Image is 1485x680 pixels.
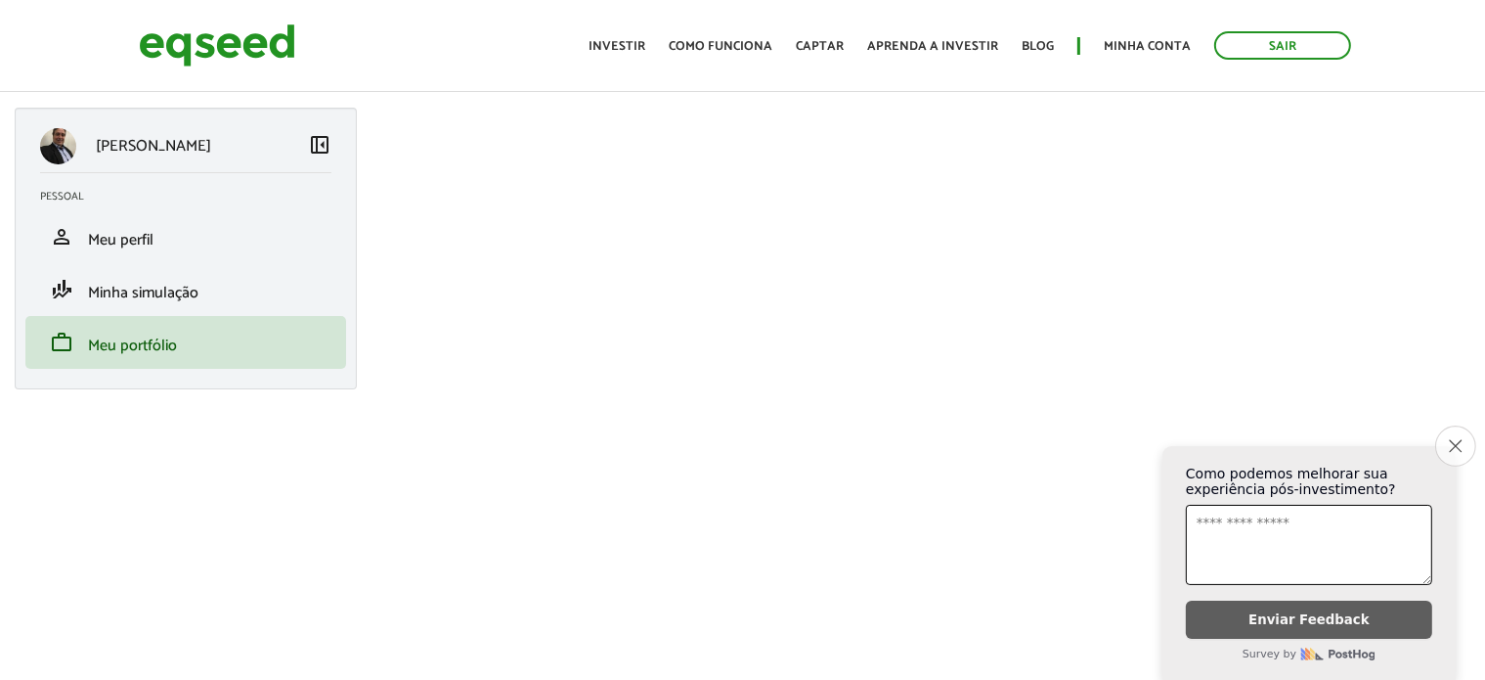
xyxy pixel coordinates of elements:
a: Minha conta [1104,40,1191,53]
h2: Pessoal [40,191,346,203]
span: person [50,225,73,249]
a: Aprenda a investir [867,40,998,53]
span: Meu perfil [88,227,153,253]
a: Como funciona [669,40,772,53]
span: finance_mode [50,278,73,301]
span: work [50,331,73,354]
a: Blog [1022,40,1054,53]
li: Meu portfólio [25,316,346,369]
a: Captar [796,40,844,53]
a: finance_modeMinha simulação [40,278,331,301]
a: workMeu portfólio [40,331,331,354]
a: Investir [589,40,645,53]
li: Meu perfil [25,210,346,263]
span: left_panel_close [308,133,331,157]
a: personMeu perfil [40,225,331,249]
a: Sair [1214,31,1351,60]
span: Meu portfólio [88,333,177,359]
p: [PERSON_NAME] [96,137,211,156]
a: Colapsar menu [308,133,331,160]
span: Minha simulação [88,280,198,306]
li: Minha simulação [25,263,346,316]
img: EqSeed [139,20,295,71]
